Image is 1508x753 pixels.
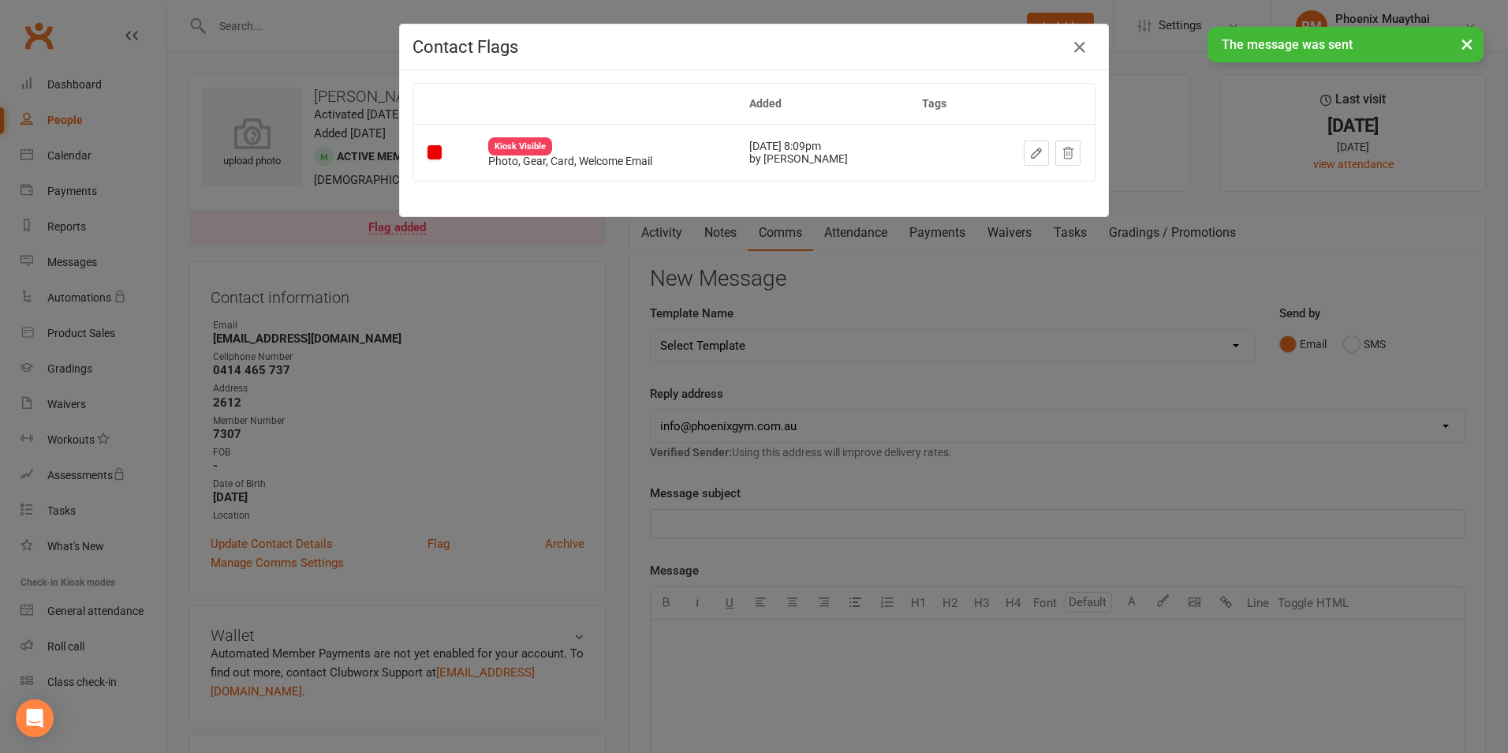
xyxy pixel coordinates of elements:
[488,155,721,167] div: Photo, Gear, Card, Welcome Email
[735,124,907,180] td: [DATE] 8:09pm by [PERSON_NAME]
[16,699,54,737] div: Open Intercom Messenger
[1453,27,1481,61] button: ×
[735,84,907,124] th: Added
[908,84,980,124] th: Tags
[1055,140,1081,166] button: Dismiss this flag
[488,137,552,155] div: Kiosk Visible
[1208,27,1484,62] div: The message was sent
